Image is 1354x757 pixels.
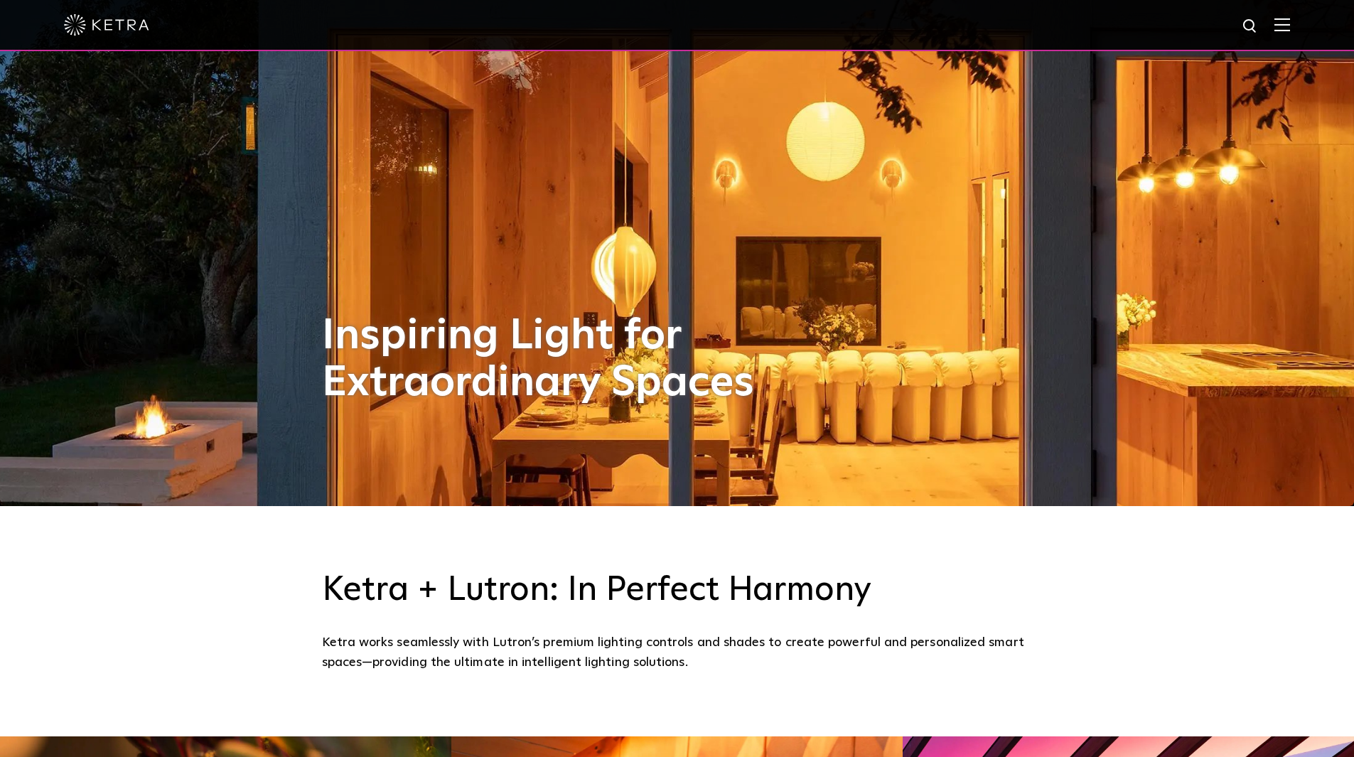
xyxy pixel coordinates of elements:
img: ketra-logo-2019-white [64,14,149,36]
img: search icon [1242,18,1259,36]
div: Ketra works seamlessly with Lutron’s premium lighting controls and shades to create powerful and ... [322,633,1033,673]
img: Hamburger%20Nav.svg [1274,18,1290,31]
h3: Ketra + Lutron: In Perfect Harmony [322,570,1033,611]
h1: Inspiring Light for Extraordinary Spaces [322,313,784,407]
